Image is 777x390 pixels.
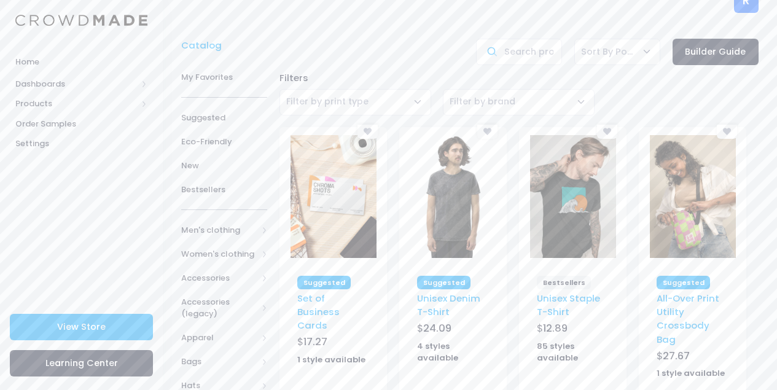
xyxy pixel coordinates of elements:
div: $ [297,335,369,352]
span: Suggested [657,276,710,289]
span: View Store [57,321,106,333]
span: Sort By Popular [574,39,660,65]
span: Bags [181,356,257,368]
span: Filter by brand [443,89,595,115]
span: Bestsellers [181,184,267,196]
a: New [181,154,267,177]
span: Suggested [417,276,470,289]
a: All-Over Print Utility Crossbody Bag [657,292,719,346]
span: Suggested [297,276,351,289]
span: Women's clothing [181,248,257,260]
span: Apparel [181,332,257,344]
strong: 85 styles available [537,340,578,364]
div: $ [417,321,489,338]
a: Catalog [181,39,228,52]
a: Set of Business Cards [297,292,340,332]
span: Suggested [181,112,267,124]
span: 17.27 [303,335,327,349]
a: Suggested [181,106,267,130]
a: Unisex Staple T-Shirt [537,292,600,318]
a: My Favorites [181,65,267,89]
strong: 4 styles available [417,340,458,364]
span: Order Samples [15,118,147,130]
div: Filters [273,71,765,85]
span: Home [15,56,147,68]
span: New [181,160,267,172]
strong: 1 style available [657,367,725,379]
a: Unisex Denim T-Shirt [417,292,480,318]
a: View Store [10,314,153,340]
span: Accessories (legacy) [181,296,257,320]
span: Filter by print type [286,95,369,108]
span: Accessories [181,272,257,284]
span: 24.09 [423,321,451,335]
span: Men's clothing [181,224,257,236]
span: Settings [15,138,147,150]
span: Bestsellers [537,276,591,289]
span: 27.67 [663,349,690,363]
a: Builder Guide [673,39,759,65]
div: $ [657,349,728,366]
strong: 1 style available [297,354,365,365]
span: Products [15,98,137,110]
input: Search products [476,39,562,65]
span: Eco-Friendly [181,136,267,148]
span: 12.89 [543,321,568,335]
img: Logo [15,15,147,26]
span: Filter by brand [450,95,515,108]
span: My Favorites [181,71,267,84]
span: Dashboards [15,78,137,90]
a: Learning Center [10,350,153,376]
span: Learning Center [45,357,118,369]
span: Filter by print type [279,89,431,115]
a: Eco-Friendly [181,130,267,154]
span: Sort By Popular [581,45,636,58]
div: $ [537,321,609,338]
a: Bestsellers [181,177,267,201]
